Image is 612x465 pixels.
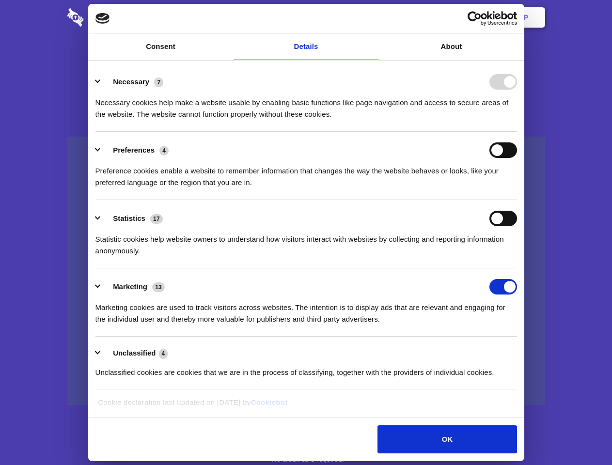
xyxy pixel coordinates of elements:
a: Cookiebot [251,398,288,406]
button: Unclassified (4) [95,347,174,359]
span: 17 [150,214,163,224]
h1: Eliminate Slack Data Loss. [67,44,545,78]
a: Pricing [284,2,327,32]
button: OK [377,425,517,453]
div: Unclassified cookies are cookies that we are in the process of classifying, together with the pro... [95,359,517,378]
span: 7 [154,77,163,87]
label: Statistics [113,214,145,222]
div: Necessary cookies help make a website usable by enabling basic functions like page navigation and... [95,90,517,120]
button: Marketing (13) [95,279,171,294]
iframe: Drift Widget Chat Controller [564,417,600,453]
button: Preferences (4) [95,142,175,158]
span: 4 [159,146,169,155]
a: Contact [393,2,438,32]
span: 13 [152,282,165,292]
button: Statistics (17) [95,211,169,226]
a: About [379,33,524,60]
a: Usercentrics Cookiebot - opens in a new window [432,11,517,26]
a: Details [234,33,379,60]
span: 4 [159,349,168,358]
a: Login [439,2,482,32]
div: Preference cookies enable a website to remember information that changes the way the website beha... [95,158,517,188]
img: logo-wordmark-white-trans-d4663122ce5f474addd5e946df7df03e33cb6a1c49d2221995e7729f52c070b2.svg [67,8,150,27]
div: Cookie declaration last updated on [DATE] by [91,397,521,416]
button: Necessary (7) [95,74,170,90]
a: Wistia video thumbnail [67,137,545,405]
a: Consent [88,33,234,60]
label: Preferences [113,146,155,154]
label: Marketing [113,282,147,291]
label: Necessary [113,77,149,86]
div: Statistic cookies help website owners to understand how visitors interact with websites by collec... [95,226,517,257]
img: logo [95,13,110,24]
h4: Auto-redaction of sensitive data, encrypted data sharing and self-destructing private chats. Shar... [67,88,545,120]
div: Marketing cookies are used to track visitors across websites. The intention is to display ads tha... [95,294,517,325]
